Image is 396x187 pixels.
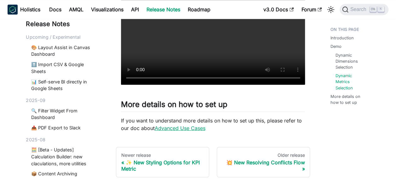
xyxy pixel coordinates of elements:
b: Holistics [20,6,40,13]
div: Newer release [121,152,204,158]
a: Newer release✨ New Styling Options for KPI Metric [116,147,209,177]
a: More details on how to set up [330,93,367,105]
a: 🔍 Filter Widget From Dashboard [31,107,98,121]
a: Dynamic Metrics Selection [335,73,365,91]
a: Older release💥 New Resolving Conflicts Flow [217,147,310,177]
img: Holistics [8,4,18,14]
a: API [127,4,143,14]
a: 📦 Content Archiving [31,170,98,177]
div: Older release [222,152,305,158]
div: 2025-09 [26,97,101,104]
a: 📤 PDF Export to Slack [31,124,98,131]
span: Search [348,7,370,12]
a: Release Notes [143,4,184,14]
button: Switch between dark and light mode (currently light mode) [326,4,336,14]
button: Search (Ctrl+K) [340,4,388,15]
div: 2025-08 [26,136,101,143]
a: Forum [297,4,325,14]
a: v3.0 Docs [260,4,297,14]
div: Release Notes [26,19,101,29]
kbd: K [378,6,384,12]
a: Dynamic Dimensions Selection [335,52,365,71]
a: Demo [330,43,341,49]
a: Docs [45,4,65,14]
a: Advanced Use Cases [155,125,205,131]
div: Upcoming / Experimental [26,34,101,41]
nav: Blog recent posts navigation [26,19,101,177]
h2: More details on how to set up [121,100,305,112]
a: 🧮 [Beta - Updates] Calculation Builder: new claculations, more utilities [31,146,98,167]
p: If you want to understand more details on how to set up this, please refer to our doc about [121,117,305,132]
div: ✨ New Styling Options for KPI Metric [121,159,204,172]
a: Roadmap [184,4,214,14]
a: AMQL [65,4,87,14]
a: 📊 Self-serve BI directly in Google Sheets [31,78,98,92]
a: 🎨 Layout Assist in Canvas Dashboard [31,44,98,58]
div: 💥 New Resolving Conflicts Flow [222,159,305,172]
a: HolisticsHolistics [8,4,40,14]
a: Introduction [330,35,353,41]
a: Visualizations [87,4,127,14]
a: ⬆️ Import CSV & Google Sheets [31,61,98,75]
nav: Changelog item navigation [116,147,310,177]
